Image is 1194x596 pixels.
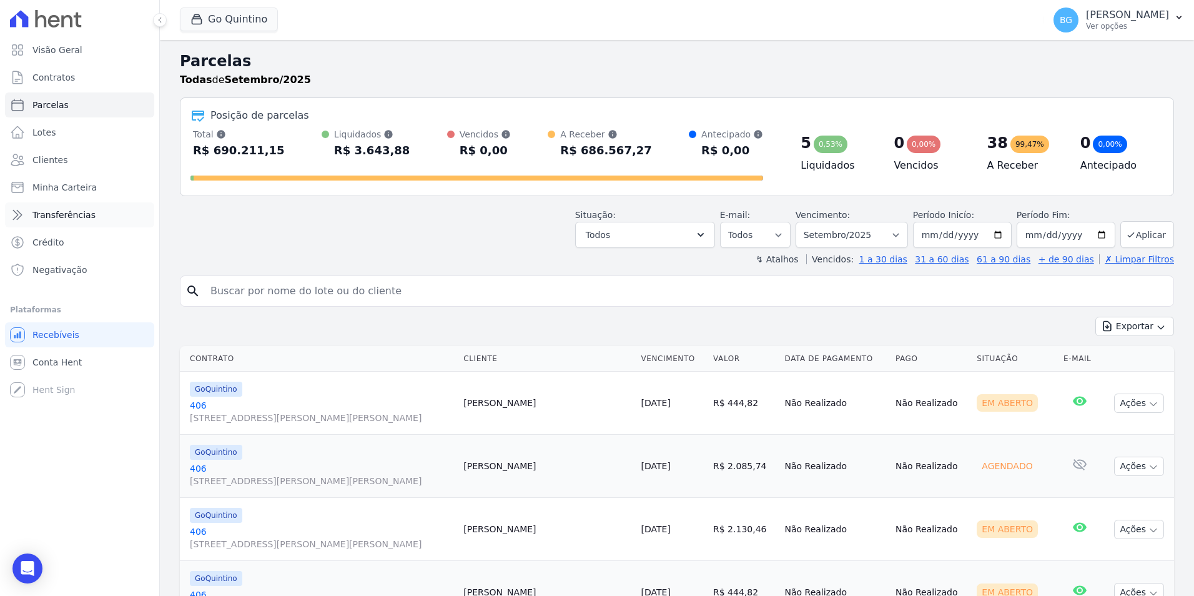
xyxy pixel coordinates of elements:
button: Ações [1114,457,1164,476]
td: [PERSON_NAME] [458,372,636,435]
th: Contrato [180,346,458,372]
span: Negativação [32,264,87,276]
a: 406[STREET_ADDRESS][PERSON_NAME][PERSON_NAME] [190,525,453,550]
th: Pago [891,346,972,372]
a: 31 a 60 dias [915,254,969,264]
div: R$ 3.643,88 [334,141,410,161]
i: search [185,284,200,299]
a: Transferências [5,202,154,227]
div: Plataformas [10,302,149,317]
strong: Todas [180,74,212,86]
td: Não Realizado [780,372,891,435]
a: Recebíveis [5,322,154,347]
div: Agendado [977,457,1037,475]
td: R$ 2.130,46 [708,498,779,561]
a: Parcelas [5,92,154,117]
label: Vencimento: [796,210,850,220]
a: [DATE] [641,461,671,471]
div: Open Intercom Messenger [12,554,42,584]
h4: Antecipado [1080,158,1153,173]
p: [PERSON_NAME] [1086,9,1169,21]
a: Contratos [5,65,154,90]
a: Minha Carteira [5,175,154,200]
span: Clientes [32,154,67,166]
span: Conta Hent [32,356,82,369]
span: GoQuintino [190,445,242,460]
td: Não Realizado [891,498,972,561]
a: [DATE] [641,398,671,408]
div: Em Aberto [977,394,1038,412]
div: R$ 690.211,15 [193,141,285,161]
a: 406[STREET_ADDRESS][PERSON_NAME][PERSON_NAME] [190,462,453,487]
label: Período Inicío: [913,210,974,220]
th: Valor [708,346,779,372]
th: Vencimento [636,346,709,372]
div: 0,53% [814,136,847,153]
div: 0 [1080,133,1091,153]
label: Situação: [575,210,616,220]
span: [STREET_ADDRESS][PERSON_NAME][PERSON_NAME] [190,412,453,424]
td: Não Realizado [780,435,891,498]
a: 61 a 90 dias [977,254,1030,264]
input: Buscar por nome do lote ou do cliente [203,279,1168,304]
div: Vencidos [460,128,511,141]
div: 38 [987,133,1008,153]
span: GoQuintino [190,571,242,586]
h2: Parcelas [180,50,1174,72]
div: R$ 0,00 [460,141,511,161]
label: ↯ Atalhos [756,254,798,264]
th: Data de Pagamento [780,346,891,372]
span: GoQuintino [190,382,242,397]
td: Não Realizado [891,435,972,498]
th: Cliente [458,346,636,372]
a: [DATE] [641,524,671,534]
label: Período Fim: [1017,209,1115,222]
span: Crédito [32,236,64,249]
td: [PERSON_NAME] [458,435,636,498]
div: Em Aberto [977,520,1038,538]
a: + de 90 dias [1039,254,1094,264]
th: E-mail [1058,346,1101,372]
button: BG [PERSON_NAME] Ver opções [1044,2,1194,37]
a: 406[STREET_ADDRESS][PERSON_NAME][PERSON_NAME] [190,399,453,424]
td: R$ 2.085,74 [708,435,779,498]
label: E-mail: [720,210,751,220]
td: [PERSON_NAME] [458,498,636,561]
p: Ver opções [1086,21,1169,31]
div: A Receber [560,128,652,141]
p: de [180,72,311,87]
td: Não Realizado [780,498,891,561]
span: [STREET_ADDRESS][PERSON_NAME][PERSON_NAME] [190,475,453,487]
a: 1 a 30 dias [859,254,907,264]
div: 99,47% [1010,136,1049,153]
span: Parcelas [32,99,69,111]
div: 0 [894,133,904,153]
span: Minha Carteira [32,181,97,194]
a: Lotes [5,120,154,145]
strong: Setembro/2025 [225,74,311,86]
div: R$ 686.567,27 [560,141,652,161]
button: Go Quintino [180,7,278,31]
button: Todos [575,222,715,248]
button: Exportar [1095,317,1174,336]
span: Contratos [32,71,75,84]
span: GoQuintino [190,508,242,523]
span: Transferências [32,209,96,221]
div: Liquidados [334,128,410,141]
th: Situação [972,346,1058,372]
div: Posição de parcelas [210,108,309,123]
span: BG [1060,16,1072,24]
label: Vencidos: [806,254,854,264]
button: Ações [1114,394,1164,413]
div: 0,00% [1093,136,1127,153]
div: Total [193,128,285,141]
button: Ações [1114,520,1164,539]
span: Visão Geral [32,44,82,56]
button: Aplicar [1120,221,1174,248]
span: Lotes [32,126,56,139]
a: Negativação [5,257,154,282]
h4: A Receber [987,158,1060,173]
a: Visão Geral [5,37,154,62]
span: Recebíveis [32,329,79,341]
a: ✗ Limpar Filtros [1099,254,1174,264]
